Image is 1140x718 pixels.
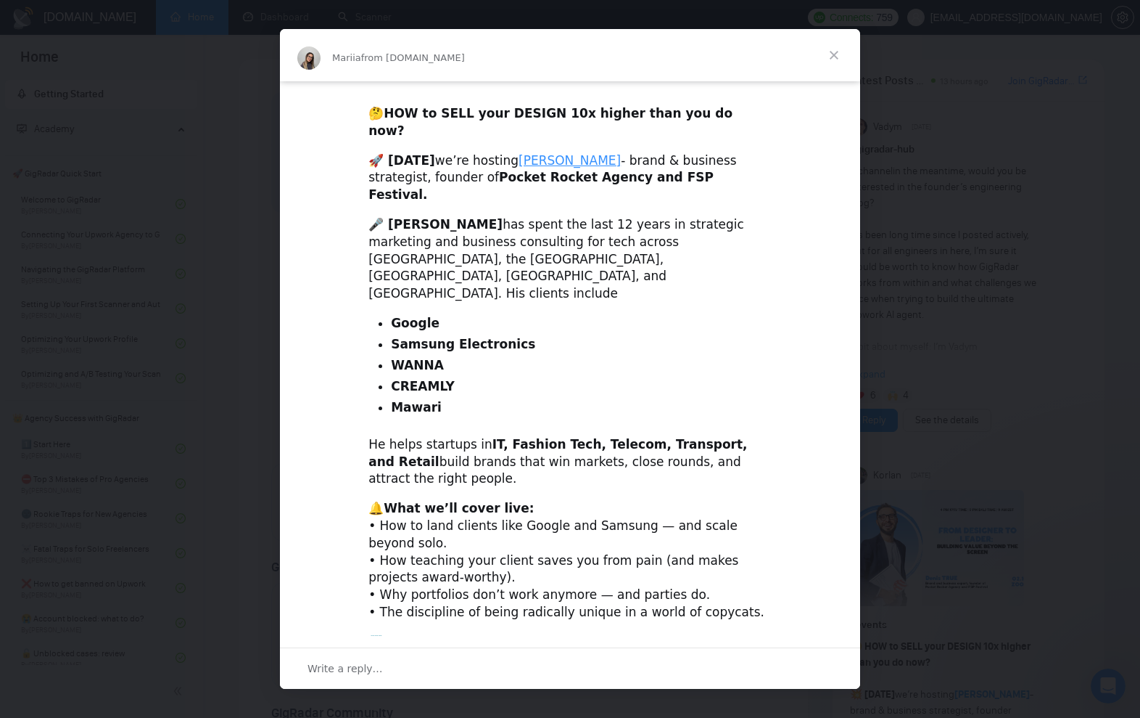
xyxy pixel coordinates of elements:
[808,29,860,81] span: Close
[368,437,747,469] b: IT, Fashion Tech, Telecom, Transport, and Retail
[368,500,772,621] div: • How to land clients like Google and Samsung — and scale beyond solo. • How teaching your client...
[391,337,535,351] b: Samsung Electronics
[368,634,772,703] div: 🗓️ When: 📍 Where: or to your calendar
[368,170,714,202] b: Pocket Rocket Agency and FSP Festival.
[368,88,772,139] div: 🤔
[297,46,321,70] img: Profile image for Mariia
[368,501,534,515] b: 🔔What we’ll cover live:
[391,379,455,393] b: CREAMLY
[368,436,772,488] div: He helps startups in build brands that win markets, close rounds, and attract the right people.
[368,216,772,303] div: has spent the last 12 years in strategic marketing and business consulting for tech across [GEOGR...
[519,153,621,168] a: [PERSON_NAME]
[361,52,465,63] span: from [DOMAIN_NAME]
[368,217,503,232] b: 🎤 [PERSON_NAME]
[368,153,435,168] b: 🚀 [DATE]
[307,659,383,678] span: Write a reply…
[391,358,444,372] b: WANNA
[368,106,732,138] b: HOW to SELL your DESIGN 10x higher than you do now?
[280,648,860,689] div: Open conversation and reply
[332,52,361,63] span: Mariia
[391,316,439,330] b: Google
[368,152,772,204] div: we’re hosting - brand & business strategist, founder of
[391,400,442,415] b: Mawari
[368,635,767,666] b: [DATE] — 4 PM Kyiv | 9 PM [GEOGRAPHIC_DATA] | 9 AM EST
